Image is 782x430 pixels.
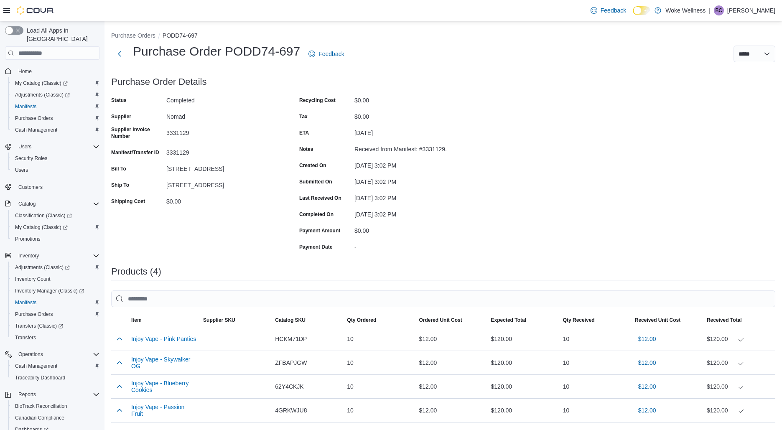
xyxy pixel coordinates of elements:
[638,359,656,367] span: $12.00
[275,382,303,392] span: 62Y4CKJK
[111,77,207,87] h3: Purchase Order Details
[488,354,560,371] div: $120.00
[2,198,103,210] button: Catalog
[15,142,35,152] button: Users
[133,43,300,60] h1: Purchase Order PODD74-697
[111,32,155,39] button: Purchase Orders
[8,273,103,285] button: Inventory Count
[8,372,103,384] button: Traceabilty Dashboard
[8,332,103,343] button: Transfers
[15,349,46,359] button: Operations
[18,252,39,259] span: Inventory
[15,264,70,271] span: Adjustments (Classic)
[15,323,63,329] span: Transfers (Classic)
[2,349,103,360] button: Operations
[2,141,103,153] button: Users
[8,124,103,136] button: Cash Management
[275,405,307,415] span: 4GRKWJU8
[12,413,99,423] span: Canadian Compliance
[272,313,344,327] button: Catalog SKU
[638,382,656,391] span: $12.00
[299,113,308,120] label: Tax
[8,153,103,164] button: Security Roles
[299,211,334,218] label: Completed On
[2,389,103,400] button: Reports
[347,317,376,323] span: Qty Ordered
[15,199,39,209] button: Catalog
[563,317,595,323] span: Qty Received
[488,378,560,395] div: $120.00
[560,331,632,347] div: 10
[15,115,53,122] span: Purchase Orders
[601,6,626,15] span: Feedback
[18,201,36,207] span: Catalog
[632,313,703,327] button: Received Unit Cost
[354,159,466,169] div: [DATE] 3:02 PM
[12,222,71,232] a: My Catalog (Classic)
[415,354,487,371] div: $12.00
[12,262,99,272] span: Adjustments (Classic)
[12,286,99,296] span: Inventory Manager (Classic)
[344,402,415,419] div: 10
[111,267,161,277] h3: Products (4)
[8,221,103,233] a: My Catalog (Classic)
[111,46,128,62] button: Next
[709,5,711,15] p: |
[2,181,103,193] button: Customers
[299,130,309,136] label: ETA
[419,317,462,323] span: Ordered Unit Cost
[15,389,99,399] span: Reports
[275,358,307,368] span: ZFBAPJGW
[131,317,142,323] span: Item
[8,320,103,332] a: Transfers (Classic)
[111,31,775,41] nav: An example of EuiBreadcrumbs
[166,162,278,172] div: [STREET_ADDRESS]
[344,331,415,347] div: 10
[305,46,347,62] a: Feedback
[354,240,466,250] div: -
[12,262,73,272] a: Adjustments (Classic)
[12,413,68,423] a: Canadian Compliance
[275,317,306,323] span: Catalog SKU
[12,309,99,319] span: Purchase Orders
[12,286,87,296] a: Inventory Manager (Classic)
[12,153,51,163] a: Security Roles
[111,97,127,104] label: Status
[8,400,103,412] button: BioTrack Reconciliation
[2,65,103,77] button: Home
[15,415,64,421] span: Canadian Compliance
[299,97,336,104] label: Recycling Cost
[15,236,41,242] span: Promotions
[344,354,415,371] div: 10
[12,274,54,284] a: Inventory Count
[15,389,39,399] button: Reports
[415,402,487,419] div: $12.00
[299,146,313,153] label: Notes
[15,103,36,110] span: Manifests
[638,406,656,415] span: $12.00
[8,297,103,308] button: Manifests
[8,164,103,176] button: Users
[12,125,61,135] a: Cash Management
[18,143,31,150] span: Users
[15,251,42,261] button: Inventory
[15,363,57,369] span: Cash Management
[15,66,99,76] span: Home
[12,211,99,221] span: Classification (Classic)
[638,335,656,343] span: $12.00
[12,102,40,112] a: Manifests
[12,90,99,100] span: Adjustments (Classic)
[12,333,99,343] span: Transfers
[111,126,163,140] label: Supplier Invoice Number
[354,94,466,104] div: $0.00
[344,378,415,395] div: 10
[15,288,84,294] span: Inventory Manager (Classic)
[15,92,70,98] span: Adjustments (Classic)
[17,6,54,15] img: Cova
[727,5,775,15] p: [PERSON_NAME]
[15,276,51,282] span: Inventory Count
[15,155,47,162] span: Security Roles
[587,2,629,19] a: Feedback
[560,313,632,327] button: Qty Received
